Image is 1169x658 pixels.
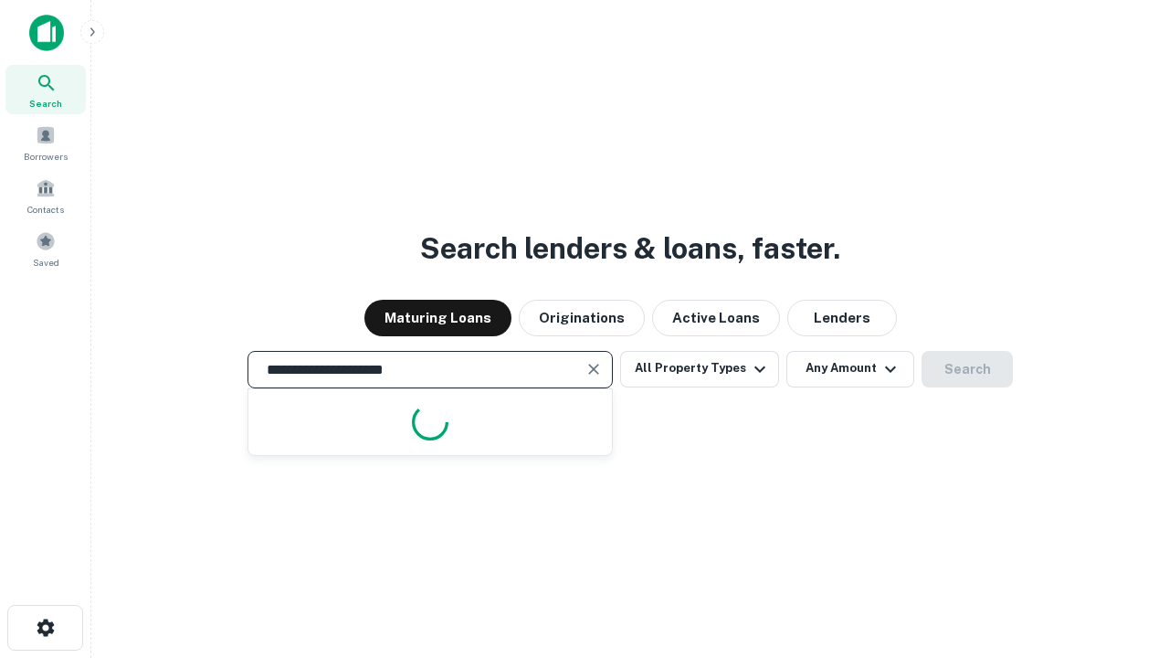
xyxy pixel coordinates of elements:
[364,300,511,336] button: Maturing Loans
[581,356,606,382] button: Clear
[29,96,62,111] span: Search
[652,300,780,336] button: Active Loans
[5,65,86,114] a: Search
[5,118,86,167] a: Borrowers
[24,149,68,164] span: Borrowers
[5,171,86,220] a: Contacts
[27,202,64,217] span: Contacts
[787,300,897,336] button: Lenders
[33,255,59,270] span: Saved
[519,300,645,336] button: Originations
[786,351,914,387] button: Any Amount
[1078,512,1169,600] iframe: Chat Widget
[5,224,86,273] a: Saved
[420,227,840,271] h3: Search lenders & loans, faster.
[29,15,64,51] img: capitalize-icon.png
[620,351,779,387] button: All Property Types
